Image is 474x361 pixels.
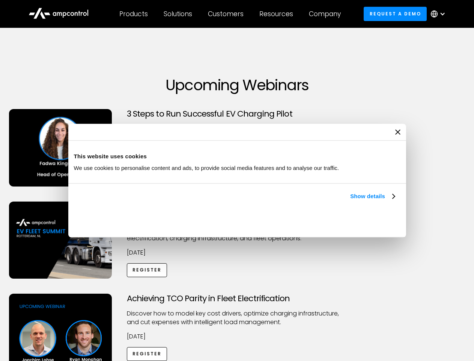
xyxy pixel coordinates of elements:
[208,10,244,18] div: Customers
[164,10,192,18] div: Solutions
[127,332,348,341] p: [DATE]
[309,10,341,18] div: Company
[364,7,427,21] a: Request a demo
[119,10,148,18] div: Products
[74,152,400,161] div: This website uses cookies
[127,309,348,326] p: Discover how to model key cost drivers, optimize charging infrastructure, and cut expenses with i...
[9,76,465,94] h1: Upcoming Webinars
[350,192,394,201] a: Show details
[127,109,348,119] h3: 3 Steps to Run Successful EV Charging Pilot
[290,209,397,231] button: Okay
[127,263,167,277] a: Register
[259,10,293,18] div: Resources
[395,129,400,135] button: Close banner
[74,165,339,171] span: We use cookies to personalise content and ads, to provide social media features and to analyse ou...
[127,249,348,257] p: [DATE]
[127,347,167,361] a: Register
[127,294,348,303] h3: Achieving TCO Parity in Fleet Electrification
